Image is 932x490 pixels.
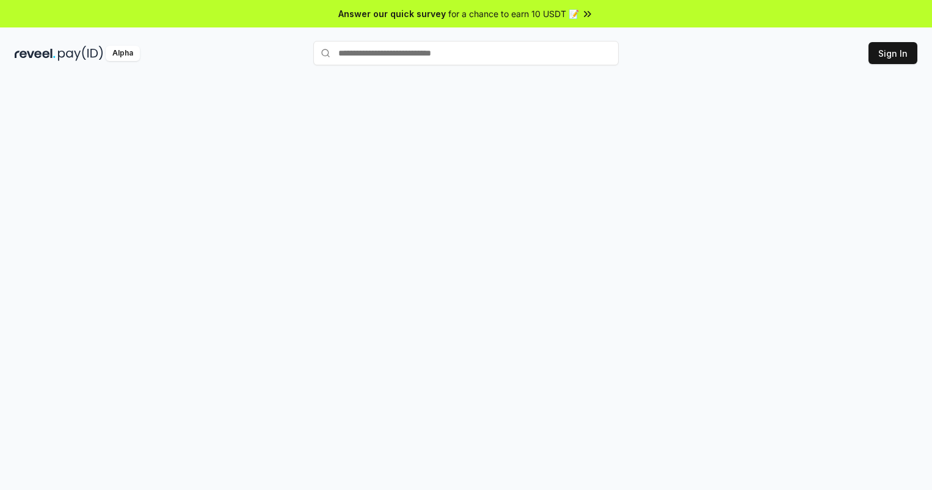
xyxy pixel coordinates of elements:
span: Answer our quick survey [338,7,446,20]
img: pay_id [58,46,103,61]
span: for a chance to earn 10 USDT 📝 [448,7,579,20]
img: reveel_dark [15,46,56,61]
button: Sign In [868,42,917,64]
div: Alpha [106,46,140,61]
